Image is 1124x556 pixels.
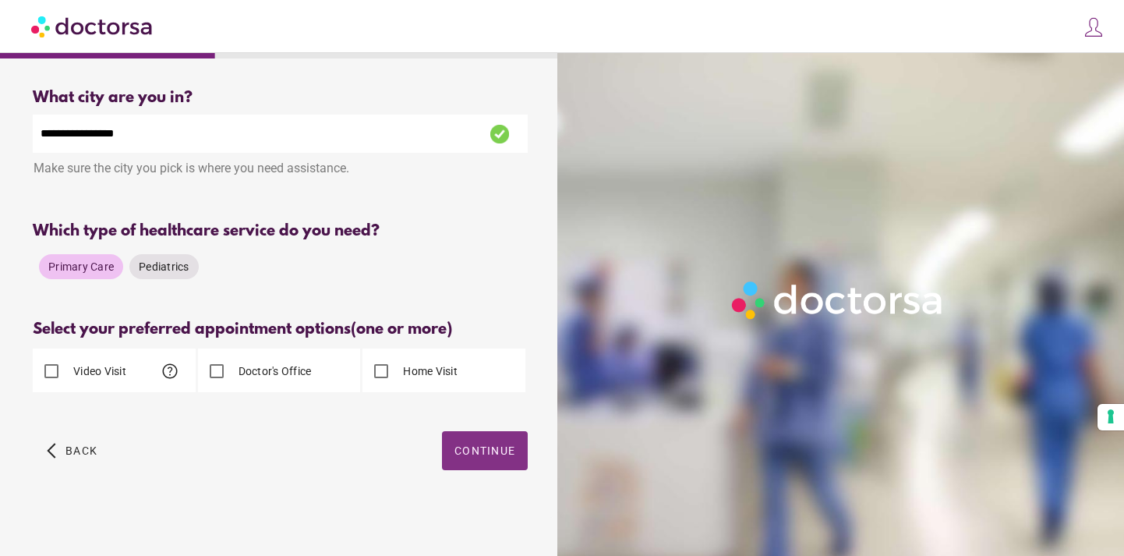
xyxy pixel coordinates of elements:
[70,363,126,379] label: Video Visit
[726,275,950,325] img: Logo-Doctorsa-trans-White-partial-flat.png
[48,260,114,273] span: Primary Care
[33,153,528,187] div: Make sure the city you pick is where you need assistance.
[33,222,528,240] div: Which type of healthcare service do you need?
[31,9,154,44] img: Doctorsa.com
[41,431,104,470] button: arrow_back_ios Back
[454,444,515,457] span: Continue
[139,260,189,273] span: Pediatrics
[400,363,458,379] label: Home Visit
[235,363,312,379] label: Doctor's Office
[1083,16,1105,38] img: icons8-customer-100.png
[351,320,452,338] span: (one or more)
[33,320,528,338] div: Select your preferred appointment options
[65,444,97,457] span: Back
[161,362,179,381] span: help
[1097,404,1124,430] button: Your consent preferences for tracking technologies
[33,89,528,107] div: What city are you in?
[442,431,528,470] button: Continue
